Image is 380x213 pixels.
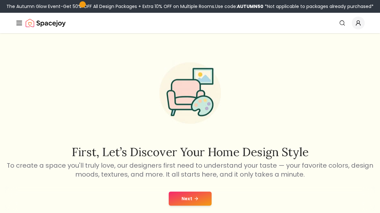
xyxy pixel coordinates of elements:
span: *Not applicable to packages already purchased* [263,3,374,10]
p: To create a space you'll truly love, our designers first need to understand your taste — your fav... [6,161,375,179]
img: Spacejoy Logo [26,17,66,29]
h2: First, let’s discover your home design style [6,146,375,158]
img: Start Style Quiz Illustration [149,52,231,134]
div: The Autumn Glow Event-Get 50% OFF All Design Packages + Extra 10% OFF on Multiple Rooms. [6,3,374,10]
nav: Global [15,13,365,33]
a: Spacejoy [26,17,66,29]
span: Use code: [215,3,263,10]
b: AUTUMN50 [237,3,263,10]
button: Next [169,192,212,206]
